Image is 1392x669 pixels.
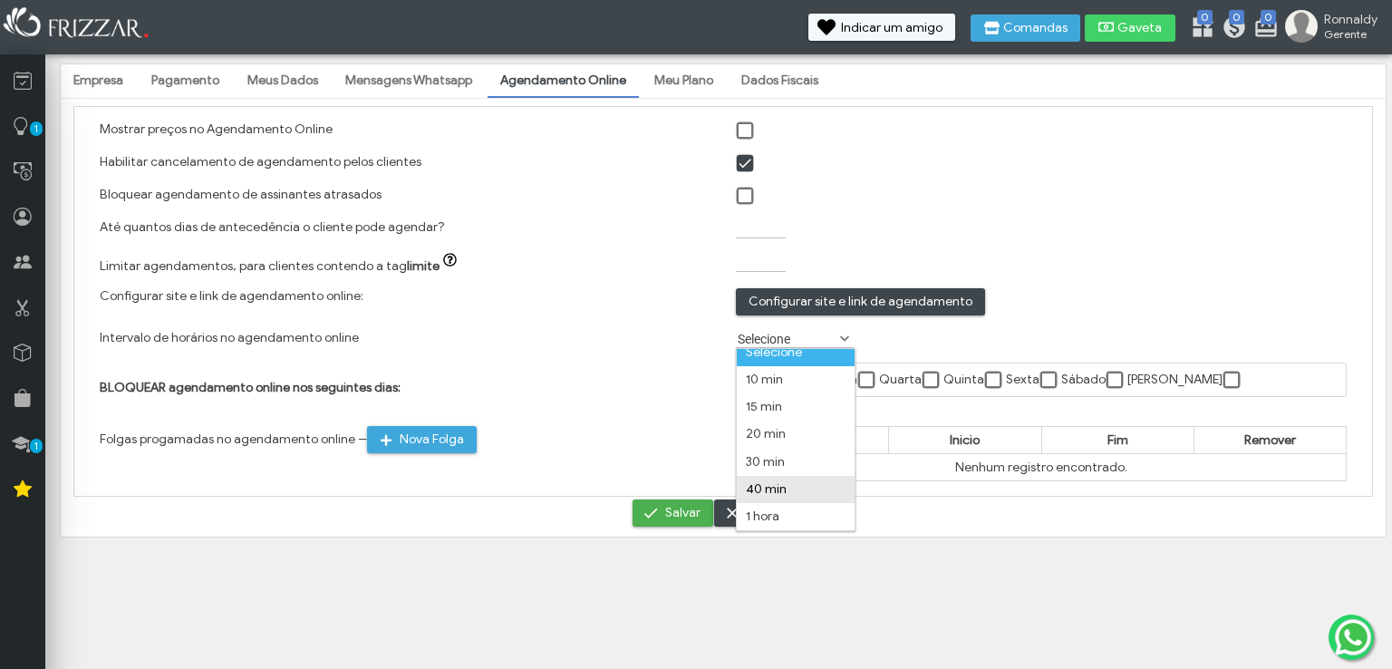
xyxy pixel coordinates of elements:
[61,65,136,96] a: Empresa
[879,372,922,387] label: Quarta
[737,366,855,393] li: 10 min
[100,380,710,395] h4: BLOQUEAR agendamento online nos seguintes dias:
[737,449,855,476] li: 30 min
[100,431,478,447] label: Folgas progamadas no agendamento online --
[737,339,855,366] li: Selecione
[1041,427,1194,454] th: Fim
[100,330,359,345] label: Intervalo de horários no agendamento online
[1331,616,1375,659] img: whatsapp.png
[1003,22,1068,34] span: Comandas
[1229,10,1244,24] span: 0
[30,439,43,453] span: 1
[100,258,466,274] label: Limitar agendamentos, para clientes contendo a tag
[100,154,421,170] label: Habilitar cancelamento de agendamento pelos clientes
[1324,12,1377,27] span: Ronnaldy
[729,65,831,96] a: Dados Fiscais
[950,432,980,448] span: Inicio
[736,330,837,347] label: Selecione
[889,427,1041,454] th: Inicio
[737,393,855,421] li: 15 min
[440,253,465,271] button: Limitar agendamentos, para clientes contendo a taglimite
[100,219,445,235] label: Até quantos dias de antecedência o cliente pode agendar?
[100,187,382,202] label: Bloquear agendamento de assinantes atrasados
[488,65,639,96] a: Agendamento Online
[1194,427,1346,454] th: Remover
[1244,432,1296,448] span: Remover
[1197,10,1213,24] span: 0
[100,288,363,304] label: Configurar site e link de agendamento online:
[737,454,1347,481] td: Nenhum registro encontrado.
[737,503,855,530] li: 1 hora
[943,372,984,387] label: Quinta
[642,65,726,96] a: Meu Plano
[400,426,464,453] span: Nova Folga
[665,499,701,527] span: Salvar
[1222,15,1240,44] a: 0
[100,121,333,137] label: Mostrar preços no Agendamento Online
[1261,10,1276,24] span: 0
[1190,15,1208,44] a: 0
[841,22,942,34] span: Indicar um amigo
[1117,22,1163,34] span: Gaveta
[1061,372,1106,387] label: Sábado
[808,14,955,41] button: Indicar um amigo
[1107,432,1128,448] span: Fim
[1253,15,1271,44] a: 0
[1285,10,1383,46] a: Ronnaldy Gerente
[139,65,232,96] a: Pagamento
[367,426,477,453] button: Folgas progamadas no agendamento online --
[749,288,972,315] span: Configurar site e link de agendamento
[633,499,713,527] button: Salvar
[1085,15,1175,42] button: Gaveta
[235,65,331,96] a: Meus Dados
[407,258,440,274] strong: limite
[1006,372,1039,387] label: Sexta
[736,288,985,315] button: Configurar site e link de agendamento
[30,121,43,136] span: 1
[1127,372,1223,387] label: [PERSON_NAME]
[333,65,485,96] a: Mensagens Whatsapp
[737,476,855,503] li: 40 min
[971,15,1080,42] button: Comandas
[714,499,813,527] button: Cancelar
[737,421,855,448] li: 20 min
[1324,27,1377,41] span: Gerente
